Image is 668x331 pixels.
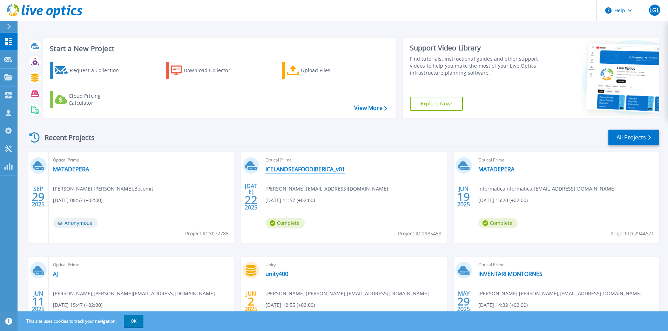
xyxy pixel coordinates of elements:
a: MATADEPERA [53,166,89,173]
a: unity400 [265,270,288,277]
span: Complete [478,218,518,228]
a: MATADEPERA [478,166,514,173]
div: Recent Projects [27,129,104,146]
div: Support Video Library [410,43,541,53]
span: [DATE] 15:47 (+02:00) [53,301,102,309]
span: [PERSON_NAME] [PERSON_NAME] , [EMAIL_ADDRESS][DOMAIN_NAME] [478,290,642,297]
span: 29 [32,194,45,200]
span: Informatica nformatica , [EMAIL_ADDRESS][DOMAIN_NAME] [478,185,616,193]
span: Complete [265,218,305,228]
a: All Projects [608,130,659,145]
span: Optical Prime [265,156,442,164]
a: Request a Collection [50,62,128,79]
span: [DATE] 14:32 (+02:00) [478,301,528,309]
span: Project ID: 3072785 [185,230,229,237]
span: Optical Prime [478,156,655,164]
a: Download Collector [166,62,244,79]
div: [DATE] 2025 [244,184,258,209]
span: LGL [649,7,659,13]
div: Upload Files [301,63,357,77]
div: SEP 2025 [32,184,45,209]
span: [PERSON_NAME] , [PERSON_NAME][EMAIL_ADDRESS][DOMAIN_NAME] [53,290,215,297]
span: 29 [457,298,470,304]
span: [PERSON_NAME] , [EMAIL_ADDRESS][DOMAIN_NAME] [265,185,388,193]
span: Anonymous [53,218,97,228]
span: 19 [457,194,470,200]
span: [PERSON_NAME] [PERSON_NAME] , [EMAIL_ADDRESS][DOMAIN_NAME] [265,290,429,297]
span: Project ID: 2985453 [398,230,441,237]
span: Optical Prime [478,261,655,269]
a: ICELANDSEAFOODIBERICA_v01 [265,166,345,173]
span: Optical Prime [53,261,230,269]
div: JUN 2025 [244,289,258,314]
a: View More [354,105,387,111]
div: JUN 2025 [457,184,470,209]
span: [PERSON_NAME] [PERSON_NAME] , Becomit [53,185,153,193]
div: MAY 2025 [457,289,470,314]
span: Unity [265,261,442,269]
span: [DATE] 08:57 (+02:00) [53,196,102,204]
a: INVENTARI MONTORNES [478,270,542,277]
span: 2 [248,298,254,304]
span: 11 [32,298,45,304]
div: JUN 2025 [32,289,45,314]
button: OK [124,315,143,327]
a: Upload Files [282,62,360,79]
span: Optical Prime [53,156,230,164]
div: Cloud Pricing Calculator [69,92,125,106]
span: [DATE] 11:57 (+02:00) [265,196,315,204]
a: Cloud Pricing Calculator [50,91,128,108]
div: Request a Collection [70,63,126,77]
a: AJ [53,270,58,277]
div: Download Collector [184,63,240,77]
span: 22 [245,197,257,203]
span: Project ID: 2944671 [610,230,654,237]
span: This site uses cookies to track your navigation. [19,315,143,327]
a: Explore Now! [410,97,463,111]
span: [DATE] 12:55 (+02:00) [265,301,315,309]
span: [DATE] 15:20 (+02:00) [478,196,528,204]
h3: Start a New Project [50,45,387,53]
div: Find tutorials, instructional guides and other support videos to help you make the most of your L... [410,55,541,76]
